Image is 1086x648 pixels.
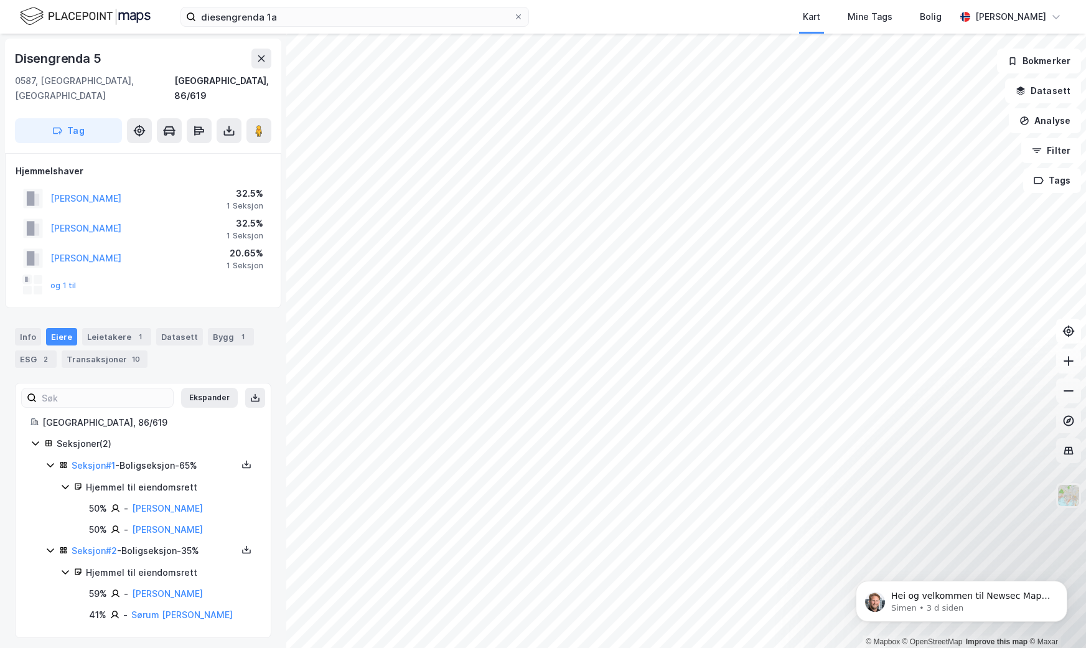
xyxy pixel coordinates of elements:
[72,545,117,556] a: Seksjon#2
[72,460,115,471] a: Seksjon#1
[124,586,128,601] div: -
[803,9,820,24] div: Kart
[131,609,233,620] a: Sørum [PERSON_NAME]
[196,7,513,26] input: Søk på adresse, matrikkel, gårdeiere, leietakere eller personer
[82,328,151,345] div: Leietakere
[837,555,1086,642] iframe: Intercom notifications melding
[123,608,128,622] div: -
[174,73,271,103] div: [GEOGRAPHIC_DATA], 86/619
[89,501,107,516] div: 50%
[42,415,256,430] div: [GEOGRAPHIC_DATA], 86/619
[89,608,106,622] div: 41%
[975,9,1046,24] div: [PERSON_NAME]
[132,503,203,514] a: [PERSON_NAME]
[15,73,174,103] div: 0587, [GEOGRAPHIC_DATA], [GEOGRAPHIC_DATA]
[134,331,146,343] div: 1
[124,522,128,537] div: -
[57,436,256,451] div: Seksjoner ( 2 )
[181,388,238,408] button: Ekspander
[848,9,892,24] div: Mine Tags
[124,501,128,516] div: -
[15,118,122,143] button: Tag
[902,637,963,646] a: OpenStreetMap
[72,543,237,558] div: - Boligseksjon - 35%
[132,524,203,535] a: [PERSON_NAME]
[236,331,249,343] div: 1
[156,328,203,345] div: Datasett
[37,388,173,407] input: Søk
[208,328,254,345] div: Bygg
[966,637,1027,646] a: Improve this map
[89,586,107,601] div: 59%
[86,565,256,580] div: Hjemmel til eiendomsrett
[132,588,203,599] a: [PERSON_NAME]
[72,458,237,473] div: - Boligseksjon - 65%
[1057,484,1080,507] img: Z
[39,353,52,365] div: 2
[129,353,143,365] div: 10
[227,216,263,231] div: 32.5%
[227,231,263,241] div: 1 Seksjon
[62,350,147,368] div: Transaksjoner
[227,186,263,201] div: 32.5%
[16,164,271,179] div: Hjemmelshaver
[1009,108,1081,133] button: Analyse
[227,261,263,271] div: 1 Seksjon
[1021,138,1081,163] button: Filter
[1005,78,1081,103] button: Datasett
[1023,168,1081,193] button: Tags
[227,201,263,211] div: 1 Seksjon
[46,328,77,345] div: Eiere
[997,49,1081,73] button: Bokmerker
[89,522,107,537] div: 50%
[15,328,41,345] div: Info
[20,6,151,27] img: logo.f888ab2527a4732fd821a326f86c7f29.svg
[866,637,900,646] a: Mapbox
[86,480,256,495] div: Hjemmel til eiendomsrett
[15,350,57,368] div: ESG
[227,246,263,261] div: 20.65%
[15,49,103,68] div: Disengrenda 5
[920,9,942,24] div: Bolig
